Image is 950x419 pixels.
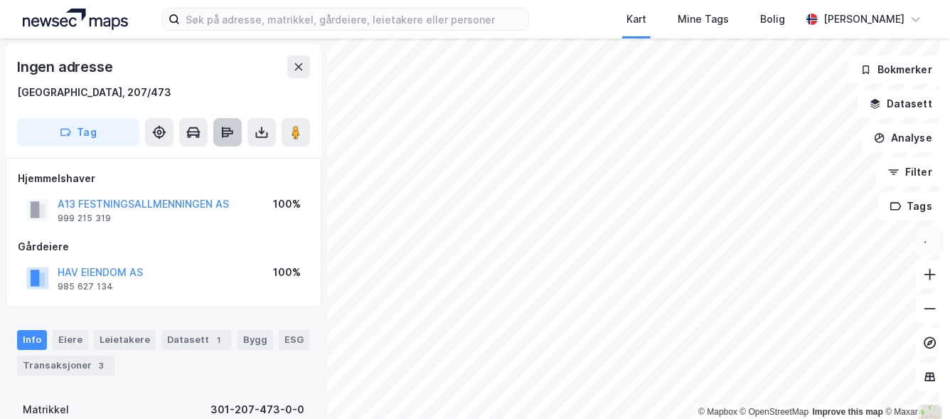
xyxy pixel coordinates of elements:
button: Bokmerker [848,55,944,84]
button: Filter [876,158,944,186]
div: Kontrollprogram for chat [879,351,950,419]
iframe: Chat Widget [879,351,950,419]
button: Tag [17,118,139,147]
div: 999 215 319 [58,213,111,224]
div: Hjemmelshaver [18,170,309,187]
div: Transaksjoner [17,356,114,376]
div: Info [17,330,47,350]
div: 985 627 134 [58,281,113,292]
div: 301-207-473-0-0 [210,401,304,418]
div: [PERSON_NAME] [823,11,904,28]
div: Bygg [237,330,273,350]
div: Mine Tags [678,11,729,28]
div: ESG [279,330,309,350]
button: Analyse [862,124,944,152]
div: Bolig [760,11,785,28]
div: Gårdeiere [18,238,309,255]
input: Søk på adresse, matrikkel, gårdeiere, leietakere eller personer [180,9,528,30]
div: 100% [273,264,301,281]
button: Tags [878,192,944,221]
div: Leietakere [94,330,156,350]
div: 100% [273,196,301,213]
a: Improve this map [813,407,883,417]
div: Matrikkel [23,401,69,418]
button: Datasett [858,90,944,118]
div: Kart [626,11,646,28]
div: Datasett [161,330,232,350]
div: 3 [95,359,109,373]
div: 1 [212,333,226,347]
div: Eiere [53,330,88,350]
img: logo.a4113a55bc3d86da70a041830d287a7e.svg [23,9,128,30]
div: [GEOGRAPHIC_DATA], 207/473 [17,84,171,101]
a: Mapbox [698,407,737,417]
a: OpenStreetMap [740,407,809,417]
div: Ingen adresse [17,55,115,78]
